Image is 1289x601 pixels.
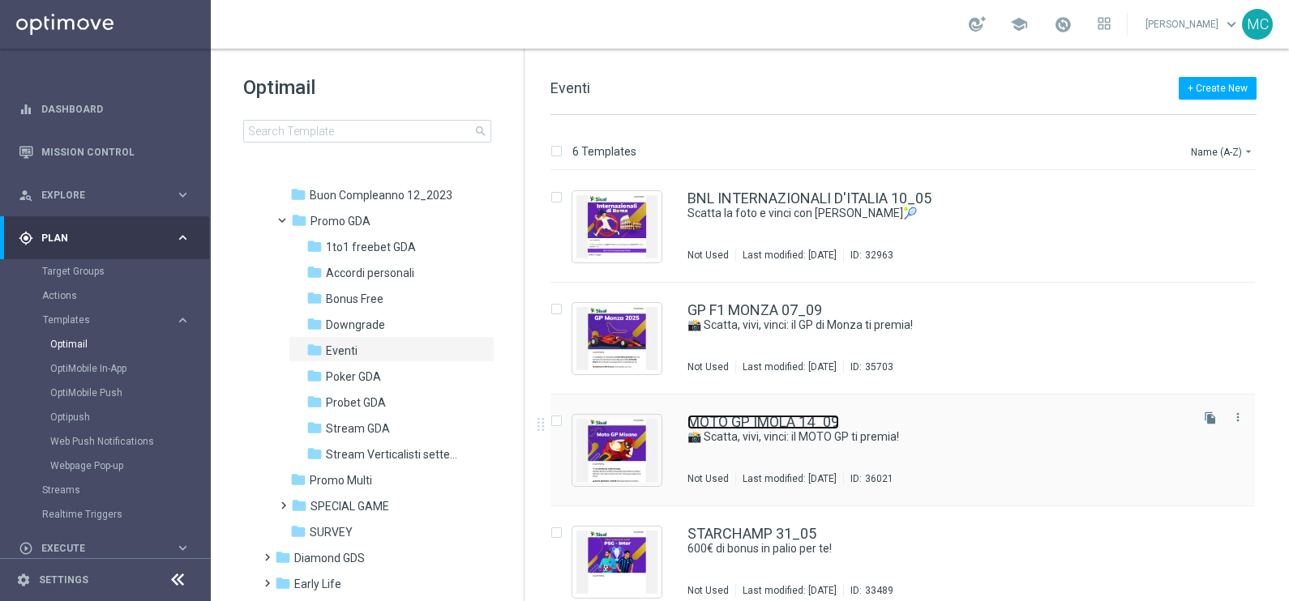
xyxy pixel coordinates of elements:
[19,188,175,202] div: Explore
[175,230,191,245] i: keyboard_arrow_right
[42,289,169,302] a: Actions
[310,188,452,202] span: Buon Compleanno 12_2023
[687,303,822,318] a: GP F1 MONZA 07_09
[41,130,191,173] a: Mission Control
[43,315,175,325] div: Templates
[50,332,209,356] div: Optimail
[687,472,729,485] div: Not Used
[18,146,191,159] button: Mission Control
[843,360,893,373] div: ID:
[572,144,636,159] p: 6 Templates
[19,87,191,130] div: Dashboard
[687,249,729,262] div: Not Used
[326,318,385,332] span: Downgrade
[1223,15,1240,33] span: keyboard_arrow_down
[326,447,466,462] span: Stream Verticalisti settembre 2025
[326,369,381,384] span: Poker GDA
[1010,15,1028,33] span: school
[42,259,209,283] div: Target Groups
[175,540,191,556] i: keyboard_arrow_right
[576,307,657,370] img: 35703.jpeg
[19,231,175,245] div: Plan
[687,206,1150,221] a: Scatta la foto e vinci con [PERSON_NAME]🎾
[50,356,209,381] div: OptiMobile In-App
[687,429,1150,445] a: 📸 Scatta, vivi, vinci: il MOTO GP ti premia!
[50,459,169,472] a: Webpage Pop-up
[42,265,169,278] a: Target Groups
[1200,407,1221,428] button: file_copy
[474,125,487,138] span: search
[306,316,323,332] i: folder
[291,212,307,228] i: folder
[687,318,1187,333] div: 📸 Scatta, vivi, vinci: il GP di Monza ti premia!
[687,526,816,541] a: STARCHAMP 31_05
[243,75,491,100] h1: Optimail
[306,420,323,436] i: folder
[41,233,175,243] span: Plan
[290,523,306,539] i: folder
[19,102,33,117] i: equalizer
[310,525,353,539] span: SURVEY
[50,362,169,375] a: OptiMobile In-App
[306,342,323,358] i: folder
[687,429,1187,445] div: 📸 Scatta, vivi, vinci: il MOTO GP ti premia!
[865,249,893,262] div: 32963
[19,231,33,245] i: gps_fixed
[865,472,893,485] div: 36021
[736,584,843,597] div: Last modified: [DATE]
[310,499,389,514] span: SPECIAL GAME
[687,415,839,429] a: MOTO GP IMOLA 14_09
[306,290,323,306] i: folder
[18,232,191,245] div: gps_fixed Plan keyboard_arrow_right
[1242,145,1255,158] i: arrow_drop_down
[865,360,893,373] div: 35703
[1231,411,1244,424] i: more_vert
[326,240,416,254] span: 1to1 freebet GDA
[50,454,209,478] div: Webpage Pop-up
[291,497,307,514] i: folder
[310,214,370,228] span: Promo GDA
[42,502,209,526] div: Realtime Triggers
[687,541,1187,556] div: 600€ di bonus in palio per te!
[534,283,1286,394] div: Press SPACE to select this row.
[736,249,843,262] div: Last modified: [DATE]
[306,368,323,384] i: folder
[43,315,159,325] span: Templates
[843,249,893,262] div: ID:
[41,87,191,130] a: Dashboard
[736,360,843,373] div: Last modified: [DATE]
[19,541,175,556] div: Execute
[42,484,169,497] a: Streams
[290,186,306,202] i: folder
[534,171,1286,283] div: Press SPACE to select this row.
[42,308,209,478] div: Templates
[275,575,291,591] i: folder
[18,189,191,202] button: person_search Explore keyboard_arrow_right
[326,421,390,436] span: Stream GDA
[687,191,931,206] a: BNL INTERNAZIONALI D'ITALIA 10_05
[1230,407,1246,427] button: more_vert
[39,575,88,585] a: Settings
[18,103,191,116] button: equalizer Dashboard
[243,120,491,143] input: Search Template
[326,343,358,358] span: Eventi
[50,381,209,405] div: OptiMobile Push
[534,394,1286,506] div: Press SPACE to select this row.
[843,472,893,485] div: ID:
[1144,12,1242,36] a: [PERSON_NAME]keyboard_arrow_down
[42,283,209,308] div: Actions
[843,584,893,597] div: ID:
[175,313,191,328] i: keyboard_arrow_right
[1204,411,1217,424] i: file_copy
[41,543,175,553] span: Execute
[306,394,323,410] i: folder
[736,472,843,485] div: Last modified: [DATE]
[50,386,169,399] a: OptiMobile Push
[42,508,169,521] a: Realtime Triggers
[50,411,169,424] a: Optipush
[50,338,169,351] a: Optimail
[326,266,414,280] span: Accordi personali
